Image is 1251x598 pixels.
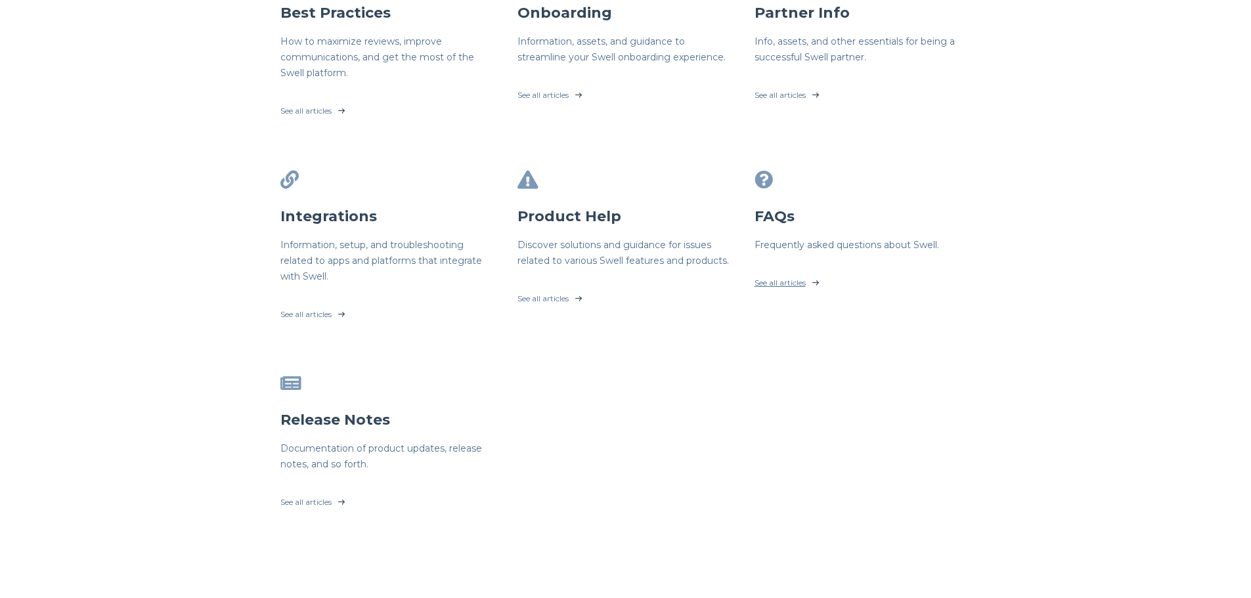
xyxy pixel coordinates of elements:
h3: Partner Info [755,3,971,23]
a: See all articles [280,91,497,124]
h3: Release Notes [280,410,497,430]
span:  [755,171,773,189]
a: See all articles [517,279,734,312]
a: See all articles [755,75,971,108]
h3: Onboarding [517,3,734,23]
h3: Integrations [280,207,497,226]
span:  [517,171,538,189]
a: See all articles [517,75,734,108]
h3: FAQs [755,207,971,226]
a: See all articles [280,295,497,328]
h6: Info, assets, and other essentials for being a successful Swell partner. [755,33,971,65]
h3: Product Help [517,207,734,226]
h6: Documentation of product updates, release notes, and so forth. [280,440,497,472]
span:  [280,374,301,393]
h6: Discover solutions and guidance for issues related to various Swell features and products. [517,237,734,268]
h6: Information, setup, and troubleshooting related to apps and platforms that integrate with Swell. [280,237,497,284]
h6: Information, assets, and guidance to streamline your Swell onboarding experience. [517,33,734,65]
a: See all articles [755,263,971,296]
a: See all articles [280,482,497,515]
h3: Best Practices [280,3,497,23]
h6: Frequently asked questions about Swell. [755,237,971,253]
span:  [280,171,299,189]
h6: How to maximize reviews, improve communications, and get the most of the Swell platform. [280,33,497,81]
